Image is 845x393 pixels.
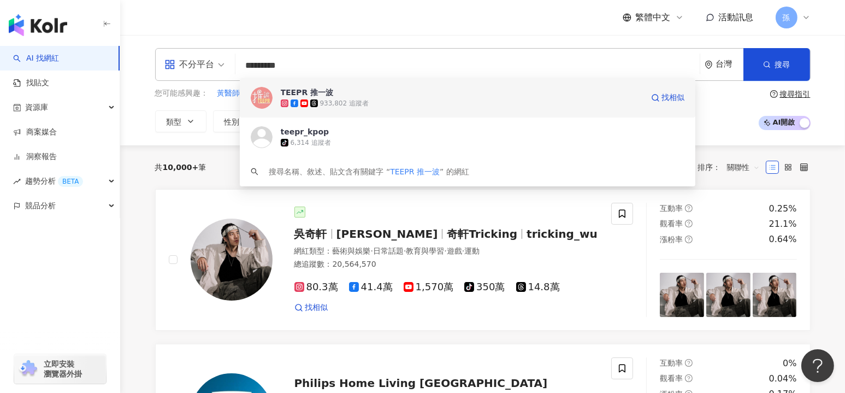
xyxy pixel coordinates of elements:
[516,281,560,293] span: 14.8萬
[251,126,273,148] img: KOL Avatar
[527,227,598,241] span: tricking_wu
[58,176,83,187] div: BETA
[155,88,209,99] span: 您可能感興趣：
[294,377,548,390] span: Philips Home Living [GEOGRAPHIC_DATA]
[447,247,462,255] span: 遊戲
[727,159,760,176] span: 關聯性
[770,90,778,98] span: question-circle
[13,127,57,138] a: 商案媒合
[155,110,206,132] button: 類型
[685,220,693,227] span: question-circle
[406,247,444,255] span: 教育與學習
[660,359,683,367] span: 互動率
[685,374,693,382] span: question-circle
[775,60,790,69] span: 搜尋
[753,273,797,317] img: post-image
[167,118,182,126] span: 類型
[191,219,273,301] img: KOL Avatar
[9,14,67,36] img: logo
[685,359,693,367] span: question-circle
[251,87,273,109] img: KOL Avatar
[444,247,446,255] span: ·
[224,118,240,126] span: 性別
[163,163,199,172] span: 10,000+
[660,204,683,213] span: 互動率
[651,87,685,109] a: 找相似
[44,359,82,379] span: 立即安裝 瀏覽器外掛
[636,11,671,24] span: 繁體中文
[13,78,49,89] a: 找貼文
[404,247,406,255] span: ·
[294,227,327,241] span: 吳奇軒
[685,204,693,212] span: question-circle
[294,259,599,270] div: 總追蹤數 ： 20,564,570
[291,138,331,148] div: 6,314 追蹤者
[25,95,48,120] span: 資源庫
[333,247,371,255] span: 藝術與娛樂
[660,219,683,228] span: 觀看率
[662,92,685,103] span: 找相似
[281,126,329,137] div: teepr_kpop
[281,87,334,98] div: TEEPR 推一波
[320,99,369,108] div: 933,802 追蹤者
[390,167,440,176] span: TEEPR 推一波
[294,246,599,257] div: 網紅類型 ：
[404,281,454,293] span: 1,570萬
[349,281,393,293] span: 41.4萬
[719,12,754,22] span: 活動訊息
[155,163,206,172] div: 共 筆
[783,11,790,24] span: 孫
[769,233,797,245] div: 0.64%
[447,227,517,241] span: 奇軒Tricking
[164,56,215,73] div: 不分平台
[660,235,683,244] span: 漲粉率
[13,151,57,162] a: 洞察報告
[716,60,743,69] div: 台灣
[213,110,264,132] button: 性別
[294,302,328,313] a: 找相似
[660,374,683,383] span: 觀看率
[217,87,241,99] button: 黃醫師
[464,281,505,293] span: 350萬
[336,227,438,241] span: [PERSON_NAME]
[373,247,404,255] span: 日常話題
[13,53,59,64] a: searchAI 找網紅
[155,189,811,331] a: KOL Avatar吳奇軒[PERSON_NAME]奇軒Trickingtricking_wu網紅類型：藝術與娛樂·日常話題·教育與學習·遊戲·運動總追蹤數：20,564,57080.3萬41....
[164,59,175,70] span: appstore
[294,281,338,293] span: 80.3萬
[706,273,751,317] img: post-image
[25,193,56,218] span: 競品分析
[769,218,797,230] div: 21.1%
[769,203,797,215] div: 0.25%
[17,360,39,378] img: chrome extension
[269,166,469,178] div: 搜尋名稱、敘述、貼文含有關鍵字 “ ” 的網紅
[698,159,766,176] div: 排序：
[25,169,83,193] span: 趨勢分析
[217,88,240,99] span: 黃醫師
[14,354,106,384] a: chrome extension立即安裝 瀏覽器外掛
[251,168,258,175] span: search
[783,357,796,369] div: 0%
[705,61,713,69] span: environment
[743,48,810,81] button: 搜尋
[13,178,21,185] span: rise
[780,90,811,98] div: 搜尋指引
[462,247,464,255] span: ·
[660,273,704,317] img: post-image
[371,247,373,255] span: ·
[464,247,480,255] span: 運動
[801,349,834,382] iframe: Help Scout Beacon - Open
[769,373,797,385] div: 0.04%
[305,302,328,313] span: 找相似
[685,236,693,243] span: question-circle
